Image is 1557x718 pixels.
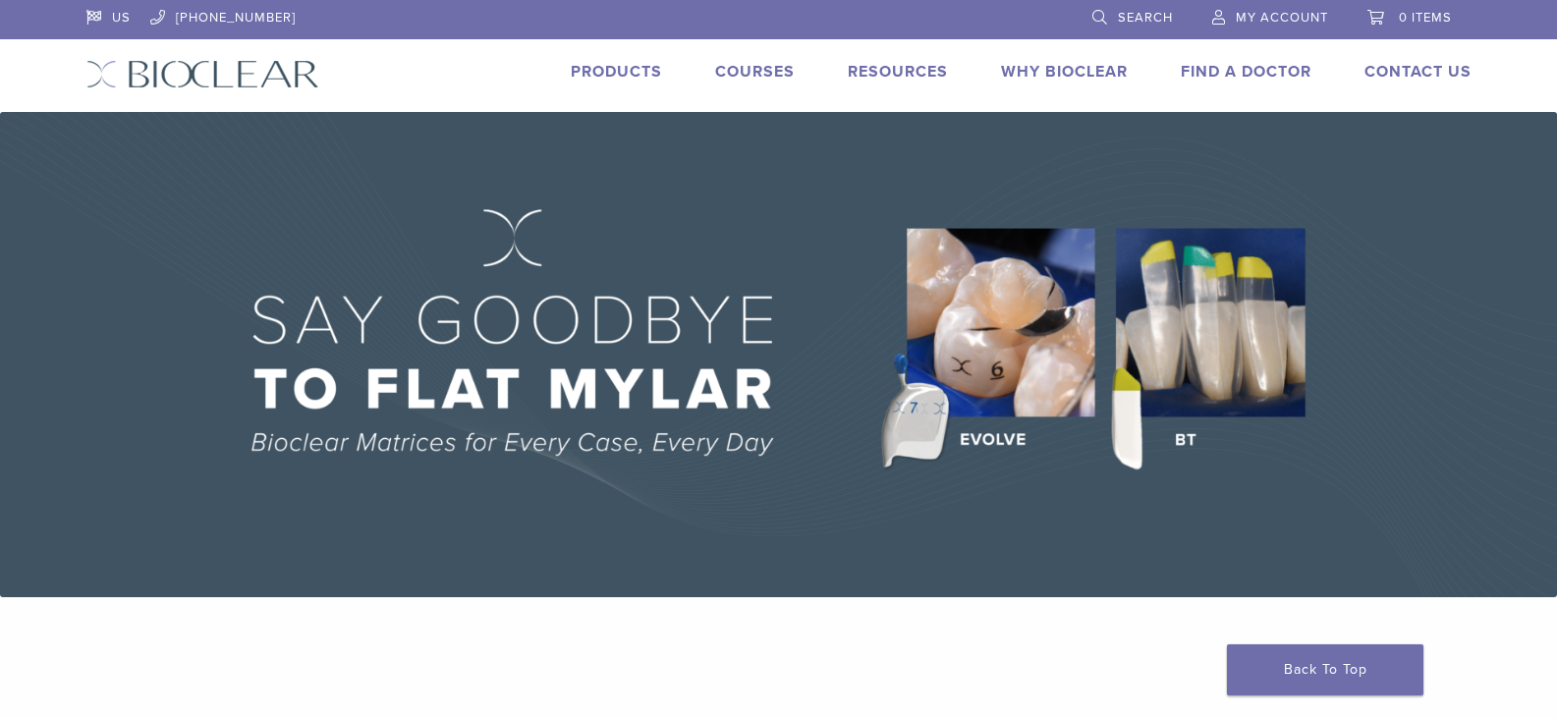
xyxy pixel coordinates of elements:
span: Search [1118,10,1173,26]
a: Resources [848,62,948,82]
a: Why Bioclear [1001,62,1128,82]
span: 0 items [1399,10,1452,26]
img: Bioclear [86,60,319,88]
span: My Account [1236,10,1328,26]
a: Find A Doctor [1181,62,1311,82]
a: Products [571,62,662,82]
a: Courses [715,62,795,82]
a: Contact Us [1364,62,1472,82]
a: Back To Top [1227,644,1423,695]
